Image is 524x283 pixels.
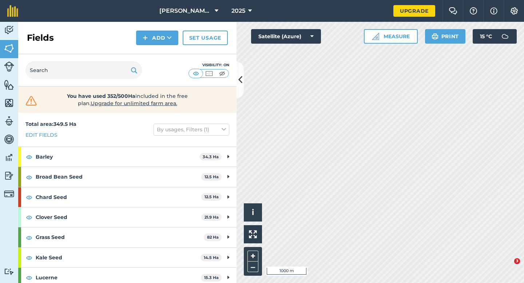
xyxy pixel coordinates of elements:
[183,31,228,45] a: Set usage
[4,189,14,199] img: svg+xml;base64,PD94bWwgdmVyc2lvbj0iMS4wIiBlbmNvZGluZz0idXRmLTgiPz4KPCEtLSBHZW5lcmF0b3I6IEFkb2JlIE...
[18,167,237,187] div: Broad Bean Seed12.5 Ha
[26,213,32,222] img: svg+xml;base64,PHN2ZyB4bWxucz0iaHR0cDovL3d3dy53My5vcmcvMjAwMC9zdmciIHdpZHRoPSIxOCIgaGVpZ2h0PSIyNC...
[191,70,201,77] img: svg+xml;base64,PHN2ZyB4bWxucz0iaHR0cDovL3d3dy53My5vcmcvMjAwMC9zdmciIHdpZHRoPSI1MCIgaGVpZ2h0PSI0MC...
[50,92,205,107] span: included in the free plan .
[207,235,219,240] strong: 82 Ha
[91,100,177,107] span: Upgrade for unlimited farm area.
[4,79,14,90] img: svg+xml;base64,PHN2ZyB4bWxucz0iaHR0cDovL3d3dy53My5vcmcvMjAwMC9zdmciIHdpZHRoPSI1NiIgaGVpZ2h0PSI2MC...
[36,207,201,227] strong: Clover Seed
[205,215,219,220] strong: 21.9 Ha
[514,258,520,264] span: 3
[25,61,142,79] input: Search
[18,207,237,227] div: Clover Seed21.9 Ha
[499,258,517,276] iframe: Intercom live chat
[393,5,435,17] a: Upgrade
[26,233,32,242] img: svg+xml;base64,PHN2ZyB4bWxucz0iaHR0cDovL3d3dy53My5vcmcvMjAwMC9zdmciIHdpZHRoPSIxOCIgaGVpZ2h0PSIyNC...
[143,33,148,42] img: svg+xml;base64,PHN2ZyB4bWxucz0iaHR0cDovL3d3dy53My5vcmcvMjAwMC9zdmciIHdpZHRoPSIxNCIgaGVpZ2h0PSIyNC...
[4,116,14,127] img: svg+xml;base64,PD94bWwgdmVyc2lvbj0iMS4wIiBlbmNvZGluZz0idXRmLTgiPz4KPCEtLSBHZW5lcmF0b3I6IEFkb2JlIE...
[36,147,199,167] strong: Barley
[425,29,466,44] button: Print
[67,93,135,99] strong: You have used 352/500Ha
[27,32,54,44] h2: Fields
[244,203,262,222] button: i
[469,7,478,15] img: A question mark icon
[18,227,237,247] div: Grass Seed82 Ha
[498,29,512,44] img: svg+xml;base64,PD94bWwgdmVyc2lvbj0iMS4wIiBlbmNvZGluZz0idXRmLTgiPz4KPCEtLSBHZW5lcmF0b3I6IEFkb2JlIE...
[26,253,32,262] img: svg+xml;base64,PHN2ZyB4bWxucz0iaHR0cDovL3d3dy53My5vcmcvMjAwMC9zdmciIHdpZHRoPSIxOCIgaGVpZ2h0PSIyNC...
[4,43,14,54] img: svg+xml;base64,PHN2ZyB4bWxucz0iaHR0cDovL3d3dy53My5vcmcvMjAwMC9zdmciIHdpZHRoPSI1NiIgaGVpZ2h0PSI2MC...
[4,25,14,36] img: svg+xml;base64,PD94bWwgdmVyc2lvbj0iMS4wIiBlbmNvZGluZz0idXRmLTgiPz4KPCEtLSBHZW5lcmF0b3I6IEFkb2JlIE...
[205,70,214,77] img: svg+xml;base64,PHN2ZyB4bWxucz0iaHR0cDovL3d3dy53My5vcmcvMjAwMC9zdmciIHdpZHRoPSI1MCIgaGVpZ2h0PSI0MC...
[25,121,76,127] strong: Total area : 349.5 Ha
[36,167,201,187] strong: Broad Bean Seed
[18,187,237,207] div: Chard Seed12.5 Ha
[36,187,201,207] strong: Chard Seed
[26,193,32,202] img: svg+xml;base64,PHN2ZyB4bWxucz0iaHR0cDovL3d3dy53My5vcmcvMjAwMC9zdmciIHdpZHRoPSIxOCIgaGVpZ2h0PSIyNC...
[36,248,201,267] strong: Kale Seed
[480,29,492,44] span: 15 ° C
[4,134,14,145] img: svg+xml;base64,PD94bWwgdmVyc2lvbj0iMS4wIiBlbmNvZGluZz0idXRmLTgiPz4KPCEtLSBHZW5lcmF0b3I6IEFkb2JlIE...
[188,62,229,68] div: Visibility: On
[159,7,212,15] span: [PERSON_NAME] & Sons
[364,29,418,44] button: Measure
[4,268,14,275] img: svg+xml;base64,PD94bWwgdmVyc2lvbj0iMS4wIiBlbmNvZGluZz0idXRmLTgiPz4KPCEtLSBHZW5lcmF0b3I6IEFkb2JlIE...
[4,170,14,181] img: svg+xml;base64,PD94bWwgdmVyc2lvbj0iMS4wIiBlbmNvZGluZz0idXRmLTgiPz4KPCEtLSBHZW5lcmF0b3I6IEFkb2JlIE...
[203,154,219,159] strong: 34.3 Ha
[131,66,138,75] img: svg+xml;base64,PHN2ZyB4bWxucz0iaHR0cDovL3d3dy53My5vcmcvMjAwMC9zdmciIHdpZHRoPSIxOSIgaGVpZ2h0PSIyNC...
[251,29,321,44] button: Satellite (Azure)
[231,7,245,15] span: 2025
[4,152,14,163] img: svg+xml;base64,PD94bWwgdmVyc2lvbj0iMS4wIiBlbmNvZGluZz0idXRmLTgiPz4KPCEtLSBHZW5lcmF0b3I6IEFkb2JlIE...
[372,33,379,40] img: Ruler icon
[432,32,438,41] img: svg+xml;base64,PHN2ZyB4bWxucz0iaHR0cDovL3d3dy53My5vcmcvMjAwMC9zdmciIHdpZHRoPSIxOSIgaGVpZ2h0PSIyNC...
[7,5,18,17] img: fieldmargin Logo
[510,7,519,15] img: A cog icon
[205,194,219,199] strong: 12.5 Ha
[247,262,258,272] button: –
[490,7,497,15] img: svg+xml;base64,PHN2ZyB4bWxucz0iaHR0cDovL3d3dy53My5vcmcvMjAwMC9zdmciIHdpZHRoPSIxNyIgaGVpZ2h0PSIxNy...
[249,230,257,238] img: Four arrows, one pointing top left, one top right, one bottom right and the last bottom left
[26,173,32,182] img: svg+xml;base64,PHN2ZyB4bWxucz0iaHR0cDovL3d3dy53My5vcmcvMjAwMC9zdmciIHdpZHRoPSIxOCIgaGVpZ2h0PSIyNC...
[247,251,258,262] button: +
[449,7,457,15] img: Two speech bubbles overlapping with the left bubble in the forefront
[136,31,178,45] button: Add
[218,70,227,77] img: svg+xml;base64,PHN2ZyB4bWxucz0iaHR0cDovL3d3dy53My5vcmcvMjAwMC9zdmciIHdpZHRoPSI1MCIgaGVpZ2h0PSI0MC...
[26,273,32,282] img: svg+xml;base64,PHN2ZyB4bWxucz0iaHR0cDovL3d3dy53My5vcmcvMjAwMC9zdmciIHdpZHRoPSIxOCIgaGVpZ2h0PSIyNC...
[24,92,231,107] a: You have used 352/500Haincluded in the free plan.Upgrade for unlimited farm area.
[4,97,14,108] img: svg+xml;base64,PHN2ZyB4bWxucz0iaHR0cDovL3d3dy53My5vcmcvMjAwMC9zdmciIHdpZHRoPSI1NiIgaGVpZ2h0PSI2MC...
[252,208,254,217] span: i
[154,124,229,135] button: By usages, Filters (1)
[18,248,237,267] div: Kale Seed14.5 Ha
[24,95,39,106] img: svg+xml;base64,PHN2ZyB4bWxucz0iaHR0cDovL3d3dy53My5vcmcvMjAwMC9zdmciIHdpZHRoPSIzMiIgaGVpZ2h0PSIzMC...
[4,61,14,72] img: svg+xml;base64,PD94bWwgdmVyc2lvbj0iMS4wIiBlbmNvZGluZz0idXRmLTgiPz4KPCEtLSBHZW5lcmF0b3I6IEFkb2JlIE...
[205,174,219,179] strong: 12.5 Ha
[473,29,517,44] button: 15 °C
[204,255,219,260] strong: 14.5 Ha
[18,147,237,167] div: Barley34.3 Ha
[204,275,219,280] strong: 15.3 Ha
[36,227,204,247] strong: Grass Seed
[26,152,32,161] img: svg+xml;base64,PHN2ZyB4bWxucz0iaHR0cDovL3d3dy53My5vcmcvMjAwMC9zdmciIHdpZHRoPSIxOCIgaGVpZ2h0PSIyNC...
[25,131,57,139] a: Edit fields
